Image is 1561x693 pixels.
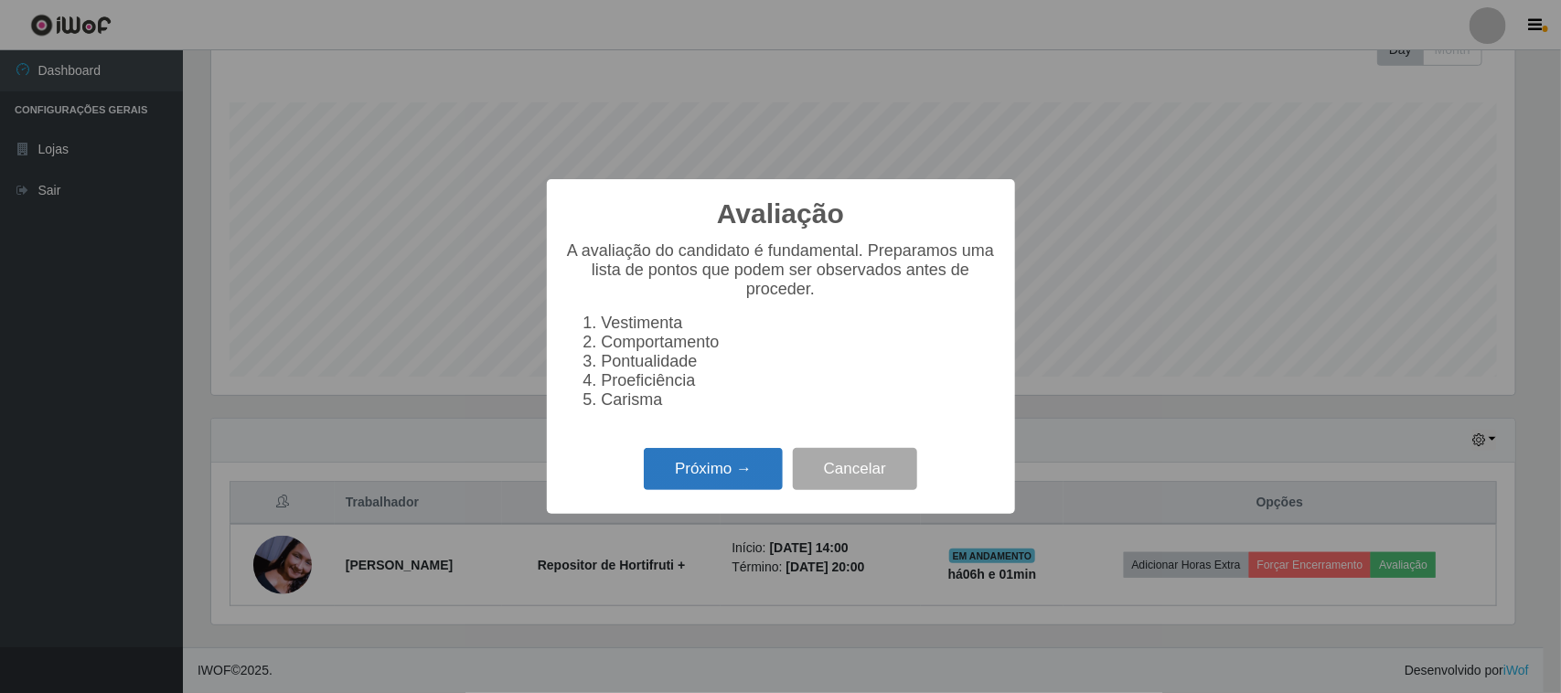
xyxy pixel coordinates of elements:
p: A avaliação do candidato é fundamental. Preparamos uma lista de pontos que podem ser observados a... [565,241,997,299]
li: Carisma [602,390,997,410]
h2: Avaliação [717,197,844,230]
li: Vestimenta [602,314,997,333]
button: Cancelar [793,448,917,491]
li: Pontualidade [602,352,997,371]
li: Comportamento [602,333,997,352]
li: Proeficiência [602,371,997,390]
button: Próximo → [644,448,783,491]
